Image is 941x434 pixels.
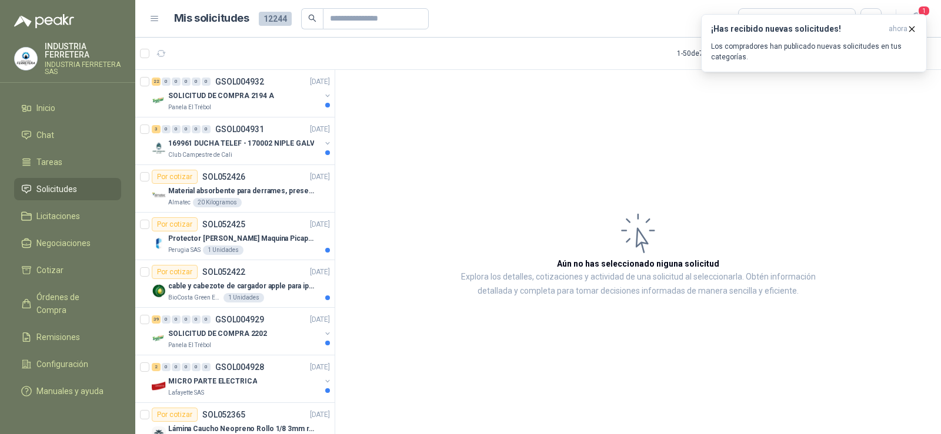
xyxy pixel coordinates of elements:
div: 0 [182,363,191,371]
img: Company Logo [152,93,166,107]
p: [DATE] [310,219,330,230]
p: Panela El Trébol [168,341,211,350]
a: Configuración [14,353,121,375]
p: [DATE] [310,362,330,373]
span: Inicio [36,102,55,115]
a: Por cotizarSOL052422[DATE] Company Logocable y cabezote de cargador apple para iphoneBioCosta Gre... [135,260,335,308]
a: Manuales y ayuda [14,380,121,402]
a: Cotizar [14,259,121,281]
a: 2 0 0 0 0 0 GSOL004928[DATE] Company LogoMICRO PARTE ELECTRICALafayette SAS [152,360,332,398]
div: 0 [202,363,211,371]
p: Material absorbente para derrames, presentación de 20 kg (1 bulto) [168,186,315,197]
p: [DATE] [310,409,330,420]
a: Solicitudes [14,178,121,200]
div: 0 [182,315,191,324]
div: 0 [192,315,201,324]
img: Logo peakr [14,14,74,28]
a: 3 0 0 0 0 0 GSOL004931[DATE] Company Logo169961 DUCHA TELEF - 170002 NIPLE GALVClub Campestre de ... [152,122,332,160]
p: INDUSTRIA FERRETERA SAS [45,61,121,75]
span: 12244 [259,12,292,26]
div: 0 [172,125,181,133]
div: 0 [202,125,211,133]
p: [DATE] [310,267,330,278]
p: SOL052426 [202,173,245,181]
button: 1 [906,8,927,29]
div: 2 [152,363,161,371]
div: 20 Kilogramos [193,198,242,207]
h3: ¡Has recibido nuevas solicitudes! [711,24,884,34]
p: Protector [PERSON_NAME] Maquina Picapasto: [PERSON_NAME]. P9MR. Serie: 2973 [168,233,315,244]
span: Manuales y ayuda [36,385,104,398]
img: Company Logo [152,189,166,203]
p: GSOL004932 [215,78,264,86]
p: Panela El Trébol [168,103,211,112]
p: [DATE] [310,124,330,135]
p: Almatec [168,198,191,207]
p: SOLICITUD DE COMPRA 2194 A [168,90,274,102]
span: Solicitudes [36,183,77,196]
div: 1 - 50 de 7683 [677,44,753,63]
div: Por cotizar [152,217,198,231]
div: 0 [162,78,171,86]
p: cable y cabezote de cargador apple para iphone [168,281,315,292]
a: Chat [14,124,121,146]
div: 0 [182,78,191,86]
p: SOL052422 [202,268,245,276]
p: MICRO PARTE ELECTRICA [168,376,257,387]
a: Licitaciones [14,205,121,227]
div: 0 [192,78,201,86]
div: Por cotizar [152,408,198,422]
p: GSOL004931 [215,125,264,133]
div: 1 Unidades [223,293,264,302]
p: 169961 DUCHA TELEF - 170002 NIPLE GALV [168,138,314,149]
div: 0 [172,315,181,324]
span: search [308,14,316,22]
span: Remisiones [36,331,80,344]
p: GSOL004928 [215,363,264,371]
img: Company Logo [15,48,37,70]
span: 1 [917,5,930,16]
img: Company Logo [152,141,166,155]
div: 0 [192,363,201,371]
span: ahora [889,24,907,34]
p: Explora los detalles, cotizaciones y actividad de una solicitud al seleccionarla. Obtén informaci... [453,270,823,298]
a: Remisiones [14,326,121,348]
h3: Aún no has seleccionado niguna solicitud [557,257,719,270]
div: Por cotizar [152,170,198,184]
img: Company Logo [152,379,166,393]
span: Configuración [36,358,88,371]
img: Company Logo [152,331,166,345]
div: 0 [202,315,211,324]
div: 0 [162,125,171,133]
p: [DATE] [310,76,330,88]
a: 22 0 0 0 0 0 GSOL004932[DATE] Company LogoSOLICITUD DE COMPRA 2194 APanela El Trébol [152,75,332,112]
span: Órdenes de Compra [36,291,110,317]
p: Club Campestre de Cali [168,150,232,160]
a: Órdenes de Compra [14,286,121,321]
p: BioCosta Green Energy S.A.S [168,293,221,302]
p: INDUSTRIA FERRETERA [45,42,121,59]
p: [DATE] [310,314,330,325]
p: Lafayette SAS [168,388,204,398]
span: Licitaciones [36,210,80,223]
p: Los compradores han publicado nuevas solicitudes en tus categorías. [711,41,917,62]
div: Por cotizar [152,265,198,279]
div: 39 [152,315,161,324]
div: Todas [746,12,770,25]
div: 22 [152,78,161,86]
a: 39 0 0 0 0 0 GSOL004929[DATE] Company LogoSOLICITUD DE COMPRA 2202Panela El Trébol [152,312,332,350]
a: Por cotizarSOL052425[DATE] Company LogoProtector [PERSON_NAME] Maquina Picapasto: [PERSON_NAME]. ... [135,213,335,260]
div: 0 [182,125,191,133]
p: [DATE] [310,171,330,183]
a: Por cotizarSOL052426[DATE] Company LogoMaterial absorbente para derrames, presentación de 20 kg (... [135,165,335,213]
img: Company Logo [152,236,166,250]
div: 0 [192,125,201,133]
div: 0 [162,315,171,324]
p: SOL052425 [202,220,245,228]
p: Perugia SAS [168,245,201,255]
p: SOLICITUD DE COMPRA 2202 [168,328,267,339]
h1: Mis solicitudes [174,10,249,27]
a: Inicio [14,97,121,119]
span: Tareas [36,156,62,169]
a: Tareas [14,151,121,173]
